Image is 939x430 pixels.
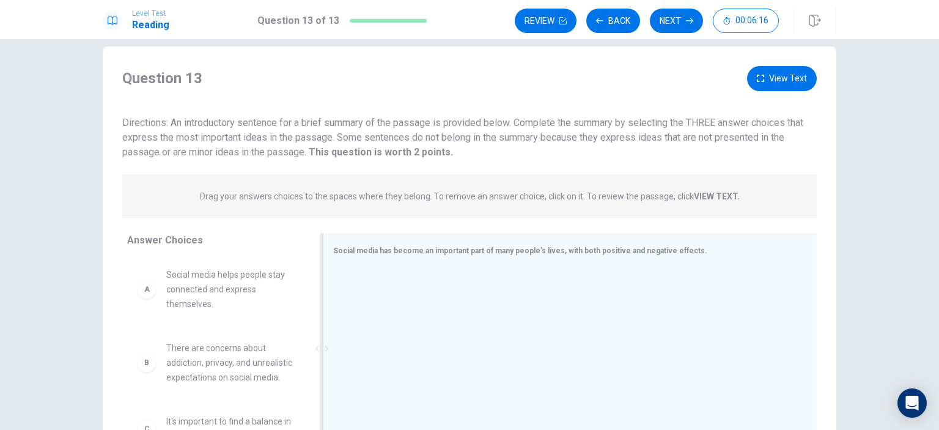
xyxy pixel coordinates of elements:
button: View Text [747,66,817,91]
div: A [137,280,156,299]
div: ASocial media helps people stay connected and express themselves. [127,258,303,321]
div: BThere are concerns about addiction, privacy, and unrealistic expectations on social media. [127,331,303,395]
span: Answer Choices [127,234,203,246]
button: Back [586,9,640,33]
strong: VIEW TEXT. [694,191,740,201]
button: Next [650,9,703,33]
div: B [137,353,156,373]
span: Level Test [132,9,169,18]
p: Drag your answers choices to the spaces where they belong. To remove an answer choice, click on i... [200,191,740,201]
span: Social media has become an important part of many people's lives, with both positive and negative... [333,247,707,255]
span: Social media helps people stay connected and express themselves. [166,267,293,311]
strong: This question is worth 2 points. [306,146,453,158]
div: Open Intercom Messenger [897,388,927,418]
h1: Reading [132,18,169,32]
span: 00:06:16 [735,16,768,26]
h1: Question 13 of 13 [257,13,339,28]
button: 00:06:16 [713,9,779,33]
span: There are concerns about addiction, privacy, and unrealistic expectations on social media. [166,341,293,385]
span: Directions: An introductory sentence for a brief summary of the passage is provided below. Comple... [122,117,803,158]
button: Review [515,9,576,33]
h4: Question 13 [122,69,202,88]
